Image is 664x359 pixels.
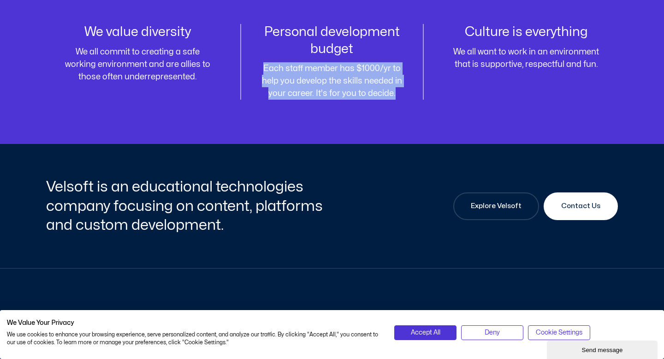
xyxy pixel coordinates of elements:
p: We use cookies to enhance your browsing experience, serve personalized content, and analyze our t... [7,331,380,347]
button: Accept all cookies [394,325,456,340]
iframe: chat widget [547,339,659,359]
h2: Velsoft is an educational technologies company focusing on content, platforms and custom developm... [46,177,330,235]
span: Cookie Settings [536,328,582,338]
p: We all want to work in an environment that is supportive, respectful and fun. [451,46,601,71]
p: We all commit to creating a safe working environment and are allies to those often underrepresented. [63,46,213,83]
span: Accept All [411,328,440,338]
h3: Culture is everything [451,24,601,41]
span: Explore Velsoft [471,201,522,212]
p: Each staff member has $1000/yr to help you develop the skills needed in your career. It's for you... [258,62,406,100]
h2: We Value Your Privacy [7,319,380,327]
span: Contact Us [561,201,600,212]
h3: We value diversity [63,24,213,41]
button: Deny all cookies [461,325,523,340]
a: Contact Us [544,192,618,220]
span: Deny [485,328,500,338]
button: Adjust cookie preferences [528,325,590,340]
a: Explore Velsoft [453,192,539,220]
h3: Personal development budget [258,24,406,58]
